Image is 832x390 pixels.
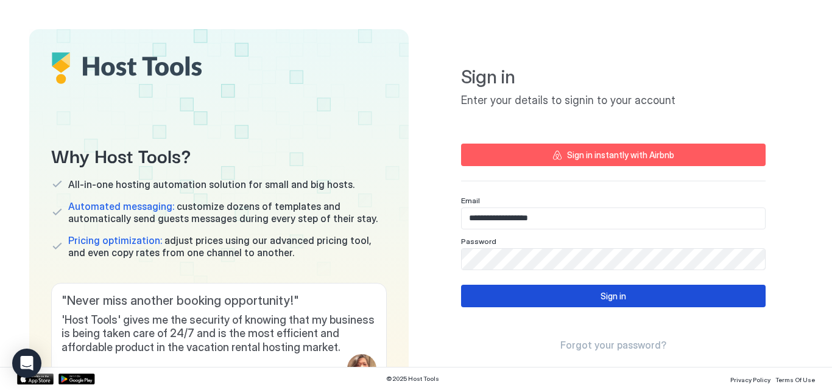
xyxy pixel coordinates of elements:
span: Terms Of Use [775,376,815,383]
span: Why Host Tools? [51,141,387,169]
div: Sign in instantly with Airbnb [567,148,674,161]
span: Password [461,237,496,246]
span: Privacy Policy [730,376,770,383]
span: adjust prices using our advanced pricing tool, and even copy rates from one channel to another. [68,234,387,259]
input: Input Field [462,208,765,229]
span: All-in-one hosting automation solution for small and big hosts. [68,178,354,190]
span: Forgot your password? [560,339,666,351]
div: Open Intercom Messenger [12,349,41,378]
span: © 2025 Host Tools [386,375,439,383]
div: Sign in [601,290,626,302]
a: Terms Of Use [775,372,815,385]
a: Privacy Policy [730,372,770,385]
span: Enter your details to signin to your account [461,94,766,108]
span: Email [461,196,480,205]
span: Sign in [461,66,766,89]
span: Pricing optimization: [68,234,162,246]
a: Forgot your password? [560,339,666,352]
span: [PERSON_NAME] [62,365,163,383]
button: Sign in instantly with Airbnb [461,144,766,166]
a: App Store [17,374,54,385]
span: customize dozens of templates and automatically send guests messages during every step of their s... [68,200,387,225]
input: Input Field [462,249,765,270]
span: " Never miss another booking opportunity! " [62,293,376,308]
a: Google Play Store [58,374,95,385]
button: Sign in [461,285,766,307]
div: profile [347,354,376,383]
span: Automated messaging: [68,200,174,212]
span: 'Host Tools' gives me the security of knowing that my business is being taken care of 24/7 and is... [62,313,376,355]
